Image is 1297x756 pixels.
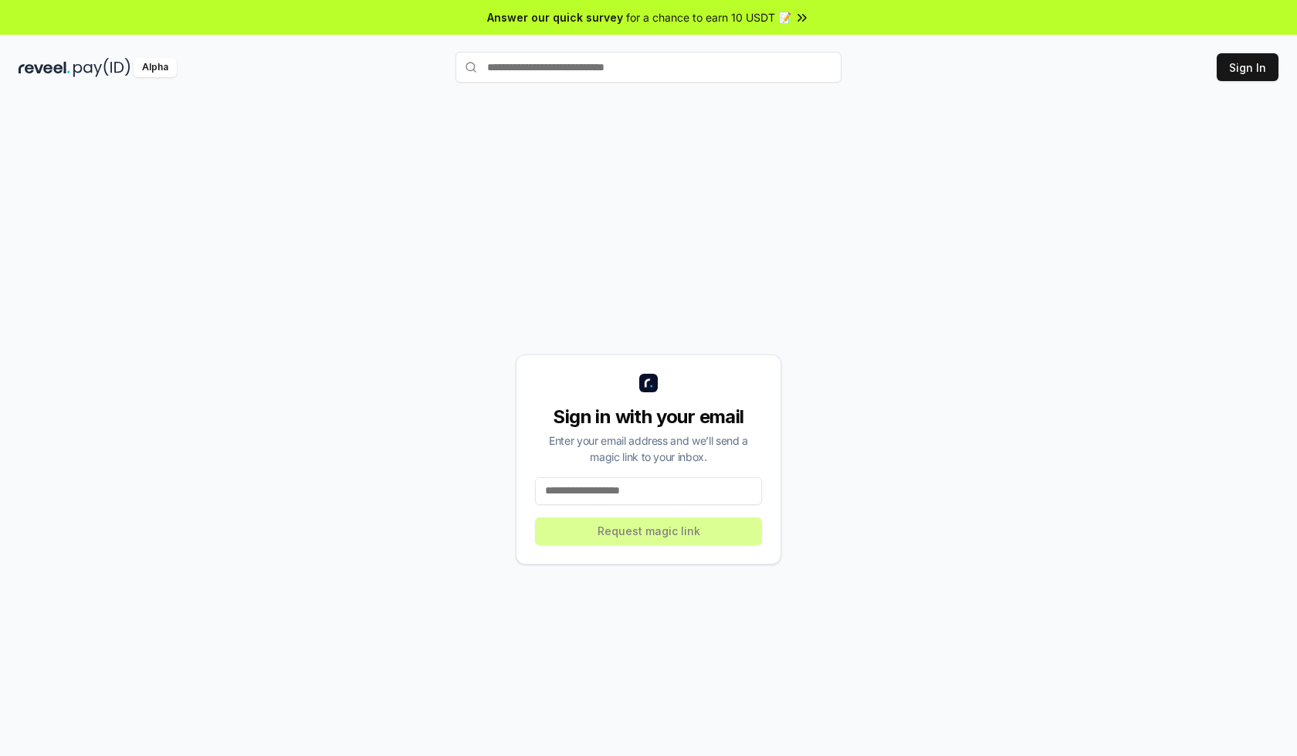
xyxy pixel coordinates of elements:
[487,9,623,25] span: Answer our quick survey
[1217,53,1278,81] button: Sign In
[626,9,791,25] span: for a chance to earn 10 USDT 📝
[19,58,70,77] img: reveel_dark
[73,58,130,77] img: pay_id
[639,374,658,392] img: logo_small
[134,58,177,77] div: Alpha
[535,405,762,429] div: Sign in with your email
[535,432,762,465] div: Enter your email address and we’ll send a magic link to your inbox.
